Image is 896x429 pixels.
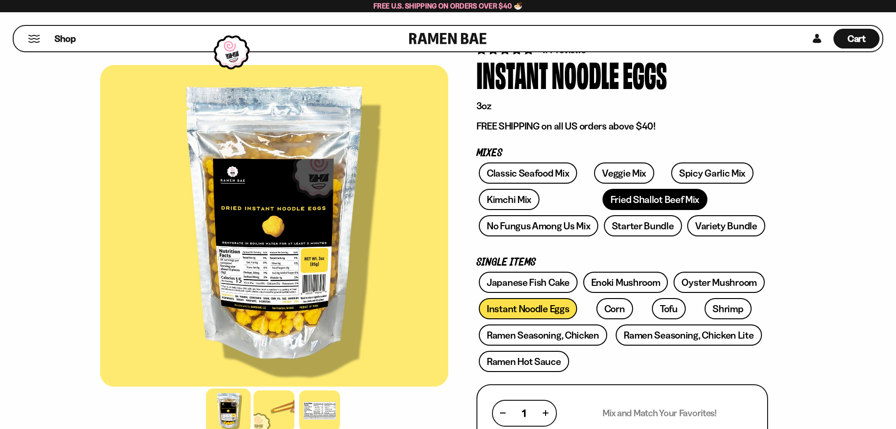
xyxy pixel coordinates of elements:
[479,272,578,293] a: Japanese Fish Cake
[479,162,577,184] a: Classic Seafood Mix
[705,298,751,319] a: Shrimp
[476,57,548,92] div: Instant
[373,1,523,10] span: Free U.S. Shipping on Orders over $40 🍜
[616,324,761,346] a: Ramen Seasoning, Chicken Lite
[476,149,768,158] p: Mixes
[479,215,598,236] a: No Fungus Among Us Mix
[479,189,539,210] a: Kimchi Mix
[596,298,633,319] a: Corn
[28,35,40,43] button: Mobile Menu Trigger
[603,407,717,419] p: Mix and Match Your Favorites!
[687,215,765,236] a: Variety Bundle
[476,120,768,132] p: FREE SHIPPING on all US orders above $40!
[476,100,768,112] p: 3oz
[671,162,753,184] a: Spicy Garlic Mix
[652,298,686,319] a: Tofu
[55,29,76,49] a: Shop
[594,162,654,184] a: Veggie Mix
[848,33,866,44] span: Cart
[479,324,607,346] a: Ramen Seasoning, Chicken
[604,215,682,236] a: Starter Bundle
[674,272,765,293] a: Oyster Mushroom
[476,258,768,267] p: Single Items
[522,407,526,419] span: 1
[623,57,667,92] div: Eggs
[552,57,619,92] div: Noodle
[583,272,668,293] a: Enoki Mushroom
[55,32,76,45] span: Shop
[603,189,707,210] a: Fried Shallot Beef Mix
[833,26,880,51] div: Cart
[479,351,569,372] a: Ramen Hot Sauce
